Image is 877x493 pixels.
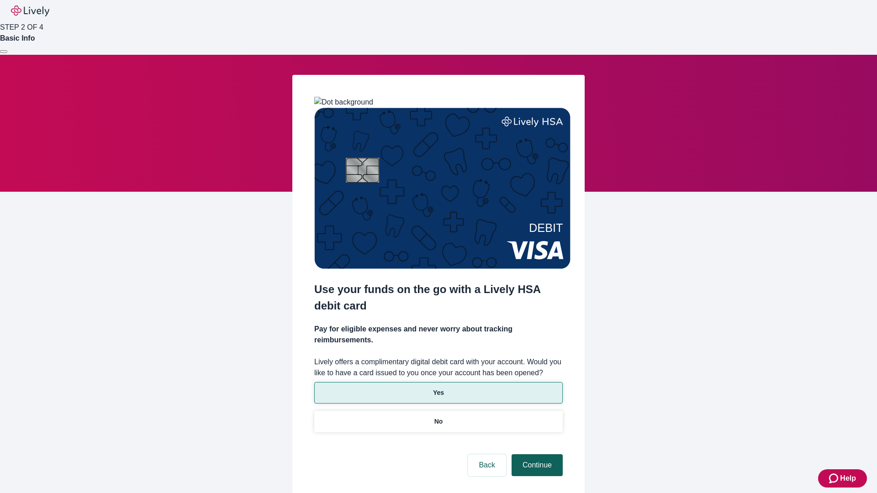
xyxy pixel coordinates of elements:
[314,97,373,108] img: Dot background
[314,281,563,314] h2: Use your funds on the go with a Lively HSA debit card
[468,454,506,476] button: Back
[829,473,840,484] svg: Zendesk support icon
[840,473,856,484] span: Help
[512,454,563,476] button: Continue
[434,417,443,426] p: No
[314,108,571,269] img: Debit card
[314,324,563,346] h4: Pay for eligible expenses and never worry about tracking reimbursements.
[433,388,444,398] p: Yes
[314,357,563,378] label: Lively offers a complimentary digital debit card with your account. Would you like to have a card...
[11,5,49,16] img: Lively
[314,411,563,432] button: No
[314,382,563,404] button: Yes
[818,469,867,488] button: Zendesk support iconHelp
